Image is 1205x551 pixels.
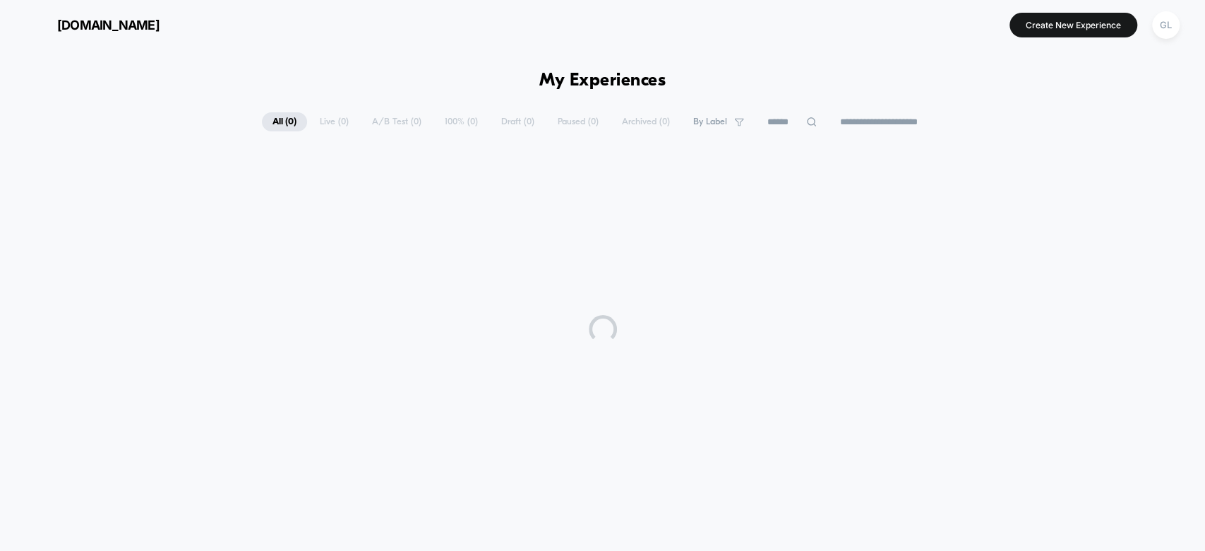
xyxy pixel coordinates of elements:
[1152,11,1180,39] div: GL
[262,112,307,131] span: All ( 0 )
[1009,13,1137,37] button: Create New Experience
[693,117,727,127] span: By Label
[57,18,160,32] span: [DOMAIN_NAME]
[1148,11,1184,40] button: GL
[21,13,164,36] button: [DOMAIN_NAME]
[539,71,666,91] h1: My Experiences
